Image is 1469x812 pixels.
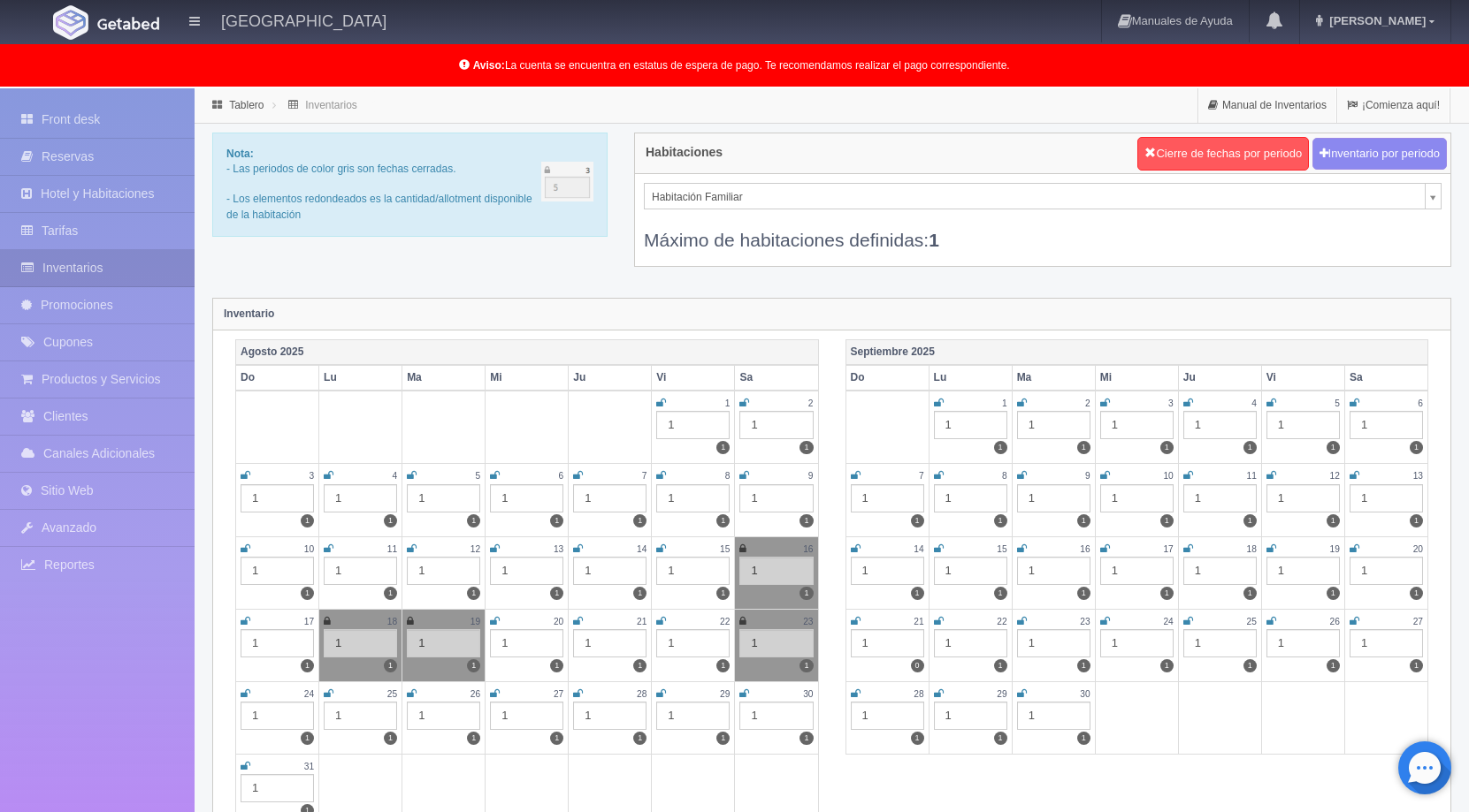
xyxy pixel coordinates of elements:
label: 1 [633,659,647,672]
small: 3 [309,471,314,481]
small: 5 [476,471,481,481]
small: 4 [392,471,397,481]
small: 5 [1335,398,1340,408]
label: 1 [1160,587,1174,600]
b: 1 [929,230,939,250]
small: 16 [803,544,813,554]
label: 1 [716,514,730,527]
img: Getabed [97,17,159,30]
label: 1 [633,732,647,745]
div: 1 [241,557,314,585]
label: 1 [1327,441,1340,454]
label: 1 [384,732,397,745]
label: 1 [1077,587,1090,600]
label: 1 [633,587,647,600]
small: 28 [637,689,647,699]
small: 11 [1246,471,1256,481]
small: 27 [1413,617,1423,626]
a: Habitación Familiar [644,183,1442,209]
th: Do [236,365,319,391]
label: 1 [800,659,813,672]
a: ¡Comienza aquí! [1337,88,1450,123]
label: 1 [550,587,563,600]
small: 21 [914,617,923,626]
label: 1 [1160,514,1174,527]
div: 1 [241,774,314,802]
small: 12 [471,544,480,554]
small: 17 [304,617,314,626]
label: 1 [467,587,480,600]
label: 1 [800,441,813,454]
small: 7 [919,471,924,481]
div: 1 [934,557,1007,585]
label: 1 [911,732,924,745]
div: 1 [490,702,563,730]
h4: Habitaciones [646,146,723,159]
label: 1 [301,587,314,600]
label: 1 [301,514,314,527]
div: 1 [739,484,813,512]
div: 1 [739,702,813,730]
img: cutoff.png [541,162,593,201]
small: 19 [471,617,480,626]
small: 23 [1080,617,1090,626]
small: 30 [1080,689,1090,699]
small: 14 [637,544,647,554]
label: 1 [1243,514,1257,527]
div: 1 [1100,629,1174,657]
small: 13 [554,544,563,554]
div: 1 [739,411,813,439]
div: 1 [241,702,314,730]
label: 1 [1410,659,1423,672]
div: - Las periodos de color gris son fechas cerradas. - Los elementos redondeados es la cantidad/allo... [212,133,608,237]
small: 26 [471,689,480,699]
label: 1 [800,514,813,527]
th: Do [845,365,929,391]
small: 30 [803,689,813,699]
small: 8 [1002,471,1007,481]
div: 1 [1350,484,1423,512]
small: 7 [642,471,647,481]
th: Vi [1261,365,1344,391]
div: 1 [1100,557,1174,585]
div: 1 [407,484,480,512]
label: 1 [1077,514,1090,527]
small: 29 [720,689,730,699]
th: Ma [402,365,486,391]
div: 1 [851,702,924,730]
label: 1 [800,732,813,745]
div: 1 [407,557,480,585]
label: 1 [1410,587,1423,600]
label: 1 [633,514,647,527]
small: 15 [997,544,1006,554]
label: 1 [550,732,563,745]
small: 21 [637,617,647,626]
div: 1 [739,557,813,585]
div: 1 [324,629,397,657]
div: 1 [739,629,813,657]
div: 1 [573,484,647,512]
th: Mi [486,365,569,391]
small: 8 [725,471,731,481]
label: 1 [1327,514,1340,527]
small: 10 [304,544,314,554]
th: Sa [1344,365,1427,391]
button: Cierre de fechas por periodo [1137,137,1309,171]
b: Aviso: [473,59,505,72]
div: 1 [324,484,397,512]
label: 1 [467,732,480,745]
label: 1 [994,514,1007,527]
label: 1 [467,514,480,527]
label: 1 [911,514,924,527]
label: 1 [716,587,730,600]
label: 1 [1077,732,1090,745]
small: 9 [1085,471,1090,481]
div: 1 [1100,411,1174,439]
small: 24 [1163,617,1173,626]
b: Nota: [226,148,254,160]
label: 1 [716,732,730,745]
a: Tablero [229,99,264,111]
small: 16 [1080,544,1090,554]
div: 1 [241,629,314,657]
label: 1 [994,441,1007,454]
